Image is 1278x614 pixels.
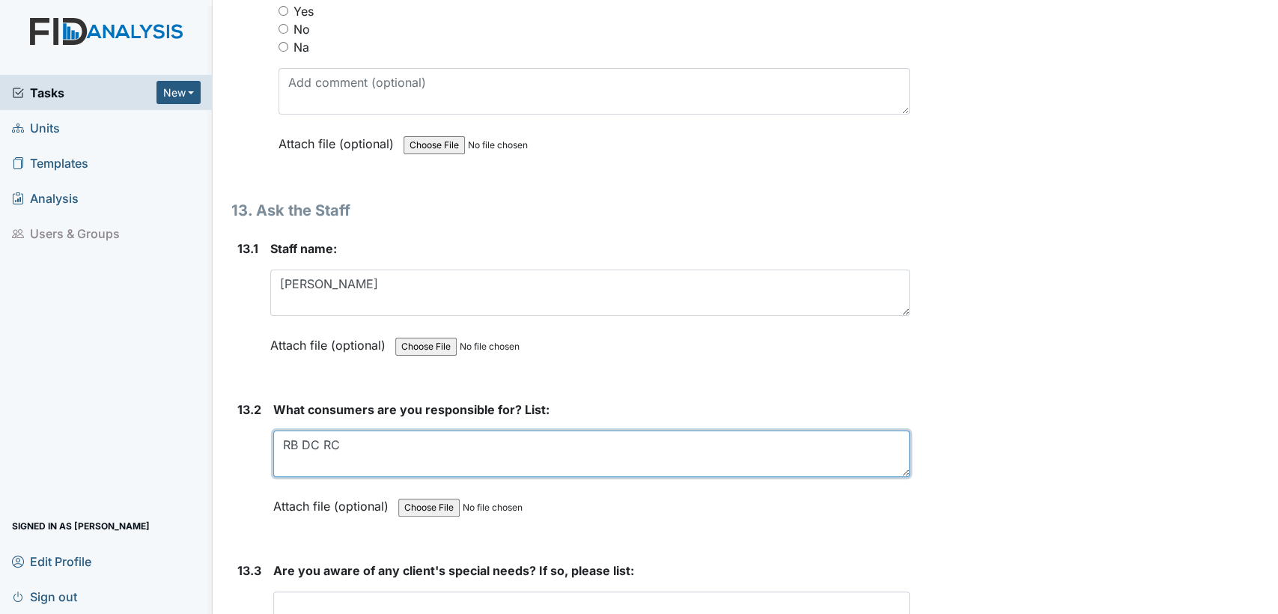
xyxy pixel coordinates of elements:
label: 13.3 [237,562,261,580]
input: Yes [279,6,288,16]
span: Signed in as [PERSON_NAME] [12,514,150,538]
label: Attach file (optional) [270,328,392,354]
label: Yes [293,2,314,20]
label: Attach file (optional) [273,489,395,515]
label: No [293,20,310,38]
span: Units [12,116,60,139]
label: 13.1 [237,240,258,258]
span: Templates [12,151,88,174]
span: Sign out [12,585,77,608]
span: Edit Profile [12,550,91,573]
input: No [279,24,288,34]
span: What consumers are you responsible for? List: [273,402,550,417]
h1: 13. Ask the Staff [231,199,910,222]
a: Tasks [12,84,156,102]
button: New [156,81,201,104]
label: 13.2 [237,401,261,419]
label: Na [293,38,309,56]
span: Staff name: [270,241,337,256]
input: Na [279,42,288,52]
span: Are you aware of any client's special needs? If so, please list: [273,563,634,578]
label: Attach file (optional) [279,127,400,153]
span: Analysis [12,186,79,210]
